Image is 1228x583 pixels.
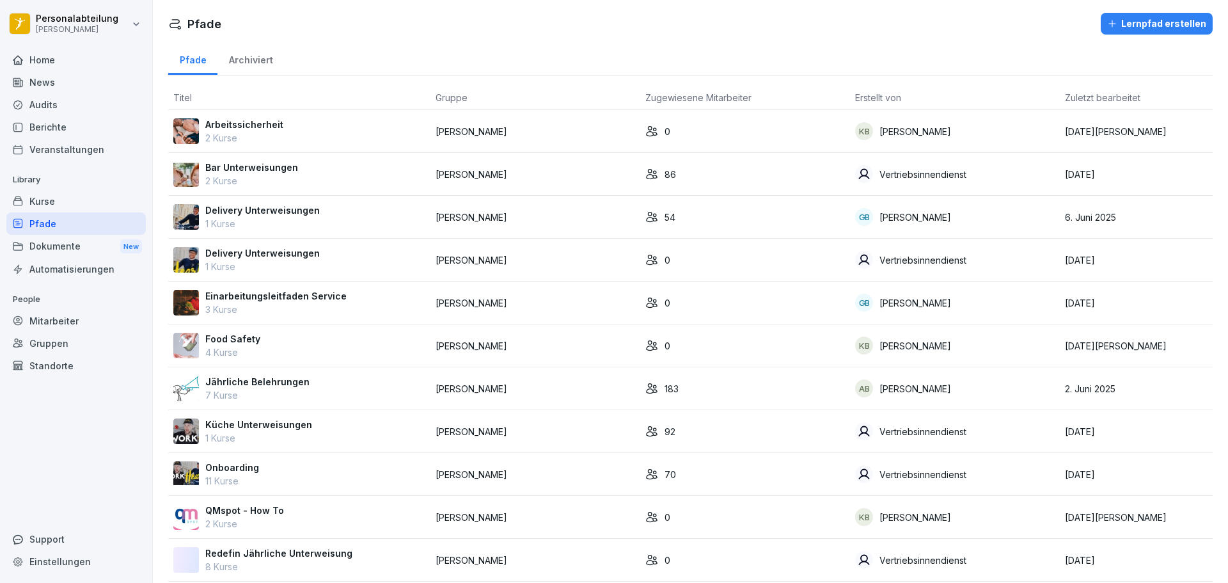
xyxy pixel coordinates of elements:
div: Support [6,528,146,550]
p: 2 Kurse [205,517,284,531]
p: [DATE] [1065,296,1208,310]
p: [PERSON_NAME] [436,339,635,353]
div: Pfade [168,42,217,75]
p: 54 [665,211,675,224]
p: Vertriebsinnendienst [879,554,966,567]
p: 0 [665,253,670,267]
a: Standorte [6,355,146,377]
p: [PERSON_NAME] [436,468,635,481]
a: News [6,71,146,93]
p: [PERSON_NAME] [879,382,951,395]
p: Küche Unterweisungen [205,418,312,431]
h1: Pfade [187,15,221,33]
p: 7 Kurse [205,388,310,402]
a: Home [6,49,146,71]
div: New [120,239,142,254]
div: GB [855,208,873,226]
p: QMspot - How To [205,504,284,517]
img: cci14n8contgkr9oirf40653.png [173,290,199,315]
p: [DATE] [1065,168,1208,181]
p: Library [6,170,146,190]
div: KB [855,508,873,526]
p: [PERSON_NAME] [436,382,635,395]
a: Automatisierungen [6,258,146,280]
p: 1 Kurse [205,260,320,273]
p: People [6,289,146,310]
p: [PERSON_NAME] [436,296,635,310]
span: Zugewiesene Mitarbeiter [645,92,752,103]
img: yby73j0lb4w4llsok3buwahw.png [173,419,199,444]
p: [DATE][PERSON_NAME] [1065,511,1208,524]
p: 183 [665,382,679,395]
p: [PERSON_NAME] [436,168,635,181]
p: [DATE] [1065,554,1208,567]
a: Pfade [6,212,146,235]
div: KB [855,122,873,140]
p: 0 [665,511,670,524]
p: 11 Kurse [205,474,259,488]
img: jxv7xpnq35g46z0ibauo61kt.png [173,118,199,144]
p: 3 Kurse [205,303,347,316]
div: Dokumente [6,235,146,259]
p: Einarbeitungsleitfaden Service [205,289,347,303]
div: GB [855,294,873,312]
p: 0 [665,554,670,567]
p: 2 Kurse [205,174,298,188]
p: 0 [665,339,670,353]
div: KB [855,337,873,355]
a: Audits [6,93,146,116]
p: [DATE] [1065,253,1208,267]
p: [PERSON_NAME] [436,554,635,567]
img: ts4glz20dgjqts2341dmjzwr.png [173,333,199,358]
p: Onboarding [205,461,259,474]
p: 0 [665,125,670,138]
p: Jährliche Belehrungen [205,375,310,388]
p: [DATE] [1065,468,1208,481]
span: Titel [173,92,192,103]
div: Archiviert [217,42,284,75]
p: Vertriebsinnendienst [879,253,966,267]
p: Arbeitssicherheit [205,118,283,131]
p: [PERSON_NAME] [436,125,635,138]
p: [PERSON_NAME] [36,25,118,34]
img: is7i3vex7925ved5fp6xsyal.png [173,504,199,530]
a: Kurse [6,190,146,212]
span: Erstellt von [855,92,901,103]
p: Delivery Unterweisungen [205,246,320,260]
p: 2. Juni 2025 [1065,382,1208,395]
p: [DATE][PERSON_NAME] [1065,339,1208,353]
p: [PERSON_NAME] [879,511,951,524]
p: Delivery Unterweisungen [205,204,320,217]
p: [PERSON_NAME] [879,125,951,138]
p: Vertriebsinnendienst [879,168,966,181]
p: 92 [665,425,675,438]
a: Mitarbeiter [6,310,146,332]
img: qele8fran2jl3cgwiqa0sy26.png [173,204,199,230]
p: [DATE][PERSON_NAME] [1065,125,1208,138]
a: Gruppen [6,332,146,355]
p: [PERSON_NAME] [436,511,635,524]
img: e82wde786kivzb5510ognqf0.png [173,247,199,273]
img: xsq6pif1bkyf9agazq77nwco.png [173,461,199,487]
a: DokumenteNew [6,235,146,259]
p: [PERSON_NAME] [436,425,635,438]
div: Veranstaltungen [6,138,146,161]
p: 1 Kurse [205,217,320,230]
a: Einstellungen [6,550,146,573]
p: 0 [665,296,670,310]
img: rc8itds0g1fphowyx2sxjoip.png [173,161,199,187]
p: [PERSON_NAME] [879,296,951,310]
p: Vertriebsinnendienst [879,468,966,481]
p: 8 Kurse [205,560,352,573]
p: 1 Kurse [205,431,312,445]
p: 6. Juni 2025 [1065,211,1208,224]
span: Zuletzt bearbeitet [1065,92,1140,103]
